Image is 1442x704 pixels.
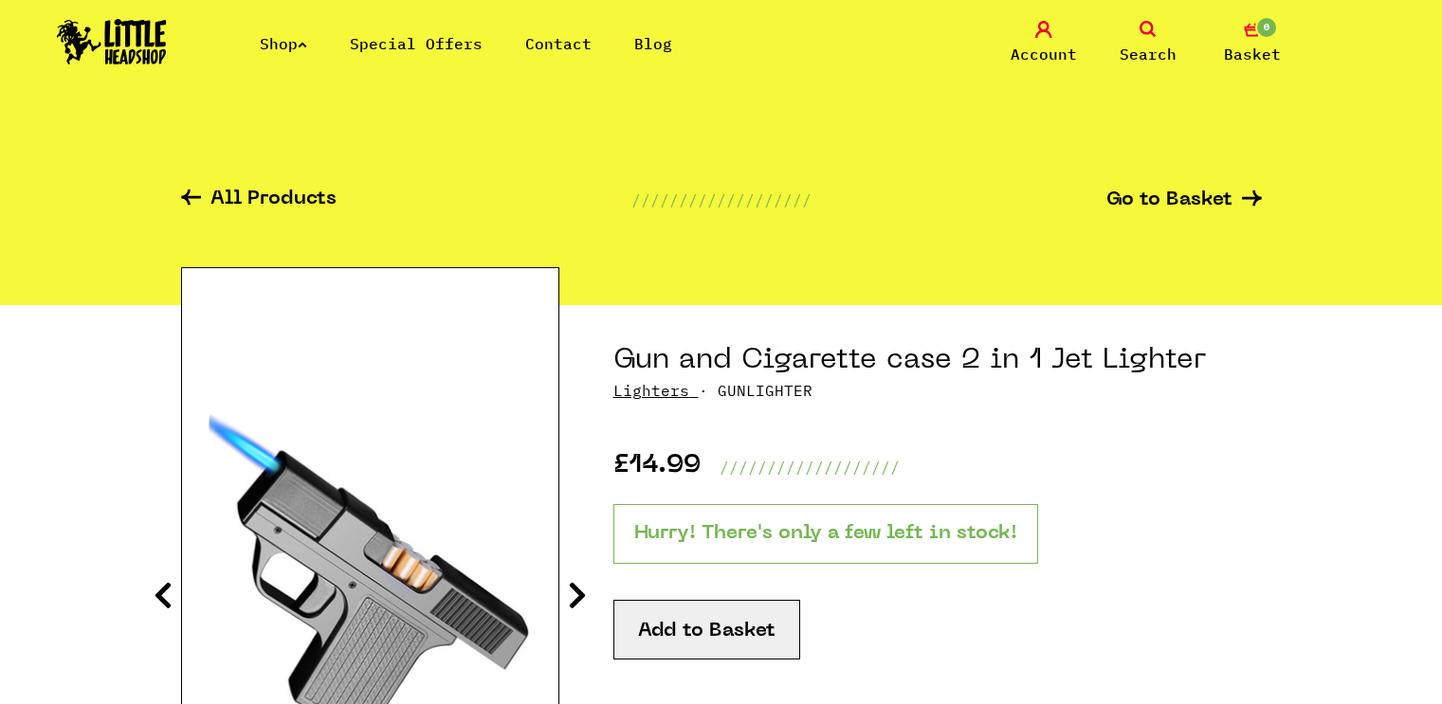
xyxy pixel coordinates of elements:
[1255,16,1278,39] span: 0
[613,381,689,400] a: Lighters
[613,504,1038,564] p: Hurry! There's only a few left in stock!
[613,456,701,478] p: £14.99
[1205,21,1300,65] a: 0 Basket
[1106,190,1262,210] a: Go to Basket
[350,34,483,53] a: Special Offers
[260,34,307,53] a: Shop
[613,343,1262,379] h1: Gun and Cigarette case 2 in 1 Jet Lighter
[634,34,672,53] a: Blog
[1120,43,1177,65] span: Search
[1224,43,1281,65] span: Basket
[57,19,167,64] img: Little Head Shop Logo
[1011,43,1077,65] span: Account
[181,190,337,211] a: All Products
[631,189,812,211] p: ///////////////////
[720,456,900,478] p: ///////////////////
[1101,21,1196,65] a: Search
[613,379,1262,402] p: · GUNLIGHTER
[525,34,592,53] a: Contact
[613,600,800,659] button: Add to Basket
